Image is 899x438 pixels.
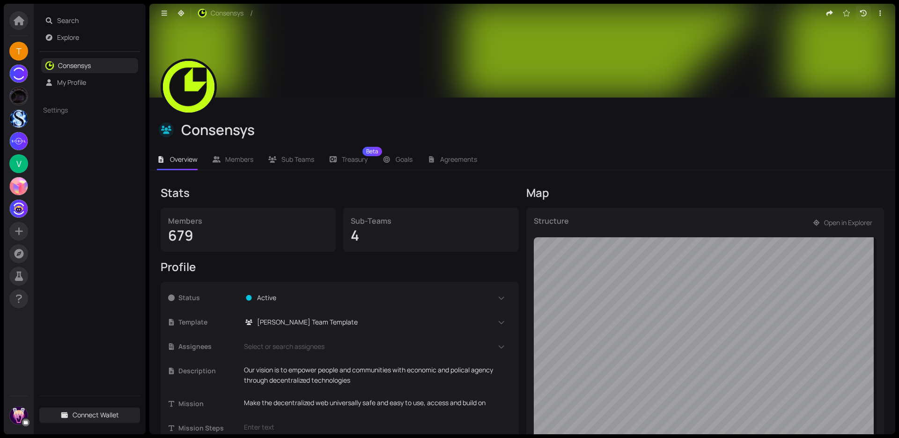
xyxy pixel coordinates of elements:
div: 4 [351,227,511,244]
span: Template [178,317,238,327]
span: Members [225,155,253,164]
img: DqDBPFGanK.jpeg [10,87,28,105]
img: F74otHnKuz.jpeg [10,177,28,195]
div: Profile [161,259,519,274]
img: X7t8tTaZNy.jpeg [163,61,214,113]
span: Select or search assignees [241,341,324,352]
span: Agreements [440,155,477,164]
a: My Profile [57,78,86,87]
div: Structure [534,215,569,237]
span: Consensys [211,8,243,18]
span: Open in Explorer [824,218,872,228]
img: T8Xj_ByQ5B.jpeg [10,132,28,150]
p: Make the decentralized web universally safe and easy to use, access and build on [244,398,506,408]
span: Search [57,13,135,28]
span: Mission [178,399,238,409]
div: Members [168,215,328,227]
span: Sub Teams [281,155,314,164]
span: Mission Steps [178,423,238,433]
img: Jo8aJ5B5ax.jpeg [10,407,28,424]
button: Consensys [193,6,248,21]
img: S5xeEuA_KA.jpeg [10,65,28,83]
span: T [16,42,22,60]
span: Active [257,293,276,303]
span: Assignees [178,341,238,352]
a: Explore [57,33,79,42]
button: Open in Explorer [808,215,877,230]
img: C_B4gRTQsE.jpeg [198,9,206,17]
img: 1d3d5e142b2c057a2bb61662301e7eb7.webp [10,200,28,218]
span: Settings [43,105,120,115]
span: Goals [396,155,413,164]
button: Connect Wallet [39,408,140,423]
span: Connect Wallet [73,410,119,420]
sup: Beta [362,147,382,156]
span: V [16,154,22,173]
div: Settings [39,99,140,121]
span: [PERSON_NAME] Team Template [257,317,358,327]
div: 679 [168,227,328,244]
div: Map [526,185,884,200]
div: Enter text [244,422,506,432]
img: c3llwUlr6D.jpeg [10,110,28,128]
div: Sub-Teams [351,215,511,227]
div: Stats [161,185,519,200]
a: Consensys [58,61,91,70]
span: Overview [170,155,198,164]
span: Description [178,366,238,376]
span: Treasury [342,156,368,163]
p: Our vision is to empower people and communities with economic and polical agency through decentra... [244,365,506,385]
span: Status [178,293,238,303]
div: Consensys [181,121,882,139]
